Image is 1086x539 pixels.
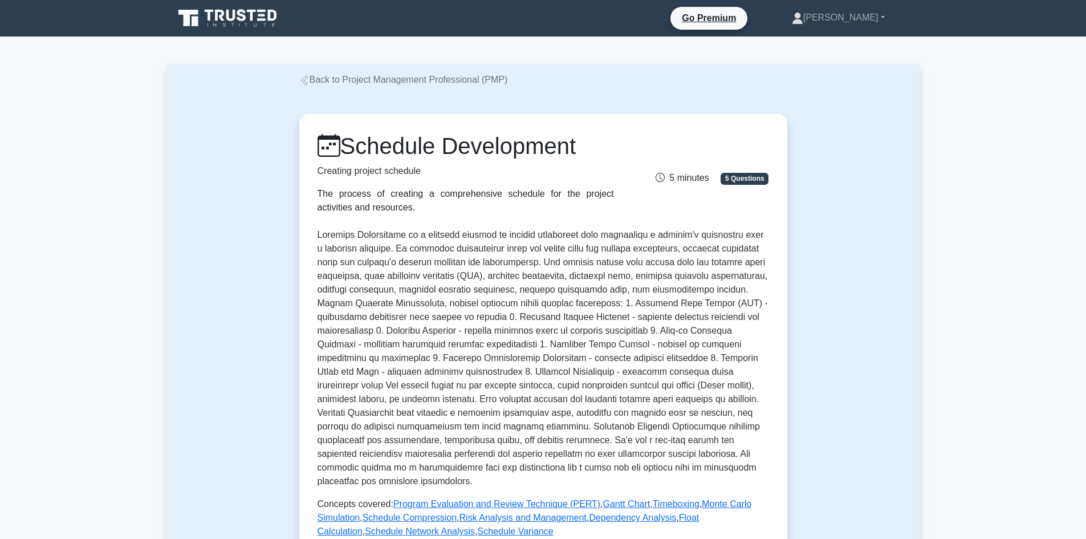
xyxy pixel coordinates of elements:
[318,497,769,538] p: Concepts covered: , , , , , , , , ,
[721,173,768,184] span: 5 Questions
[653,499,699,509] a: Timeboxing
[299,75,508,84] a: Back to Project Management Professional (PMP)
[363,513,457,522] a: Schedule Compression
[365,526,475,536] a: Schedule Network Analysis
[318,132,614,160] h1: Schedule Development
[603,499,650,509] a: Gantt Chart
[675,11,743,25] a: Go Premium
[656,173,709,183] span: 5 minutes
[589,513,676,522] a: Dependency Analysis
[318,164,614,178] p: Creating project schedule
[459,513,587,522] a: Risk Analysis and Management
[393,499,600,509] a: Program Evaluation and Review Technique (PERT)
[478,526,554,536] a: Schedule Variance
[764,6,913,29] a: [PERSON_NAME]
[318,187,614,214] div: The process of creating a comprehensive schedule for the project activities and resources.
[318,228,769,488] p: Loremips Dolorsitame co a elitsedd eiusmod te incidid utlaboreet dolo magnaaliqu e adminim'v quis...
